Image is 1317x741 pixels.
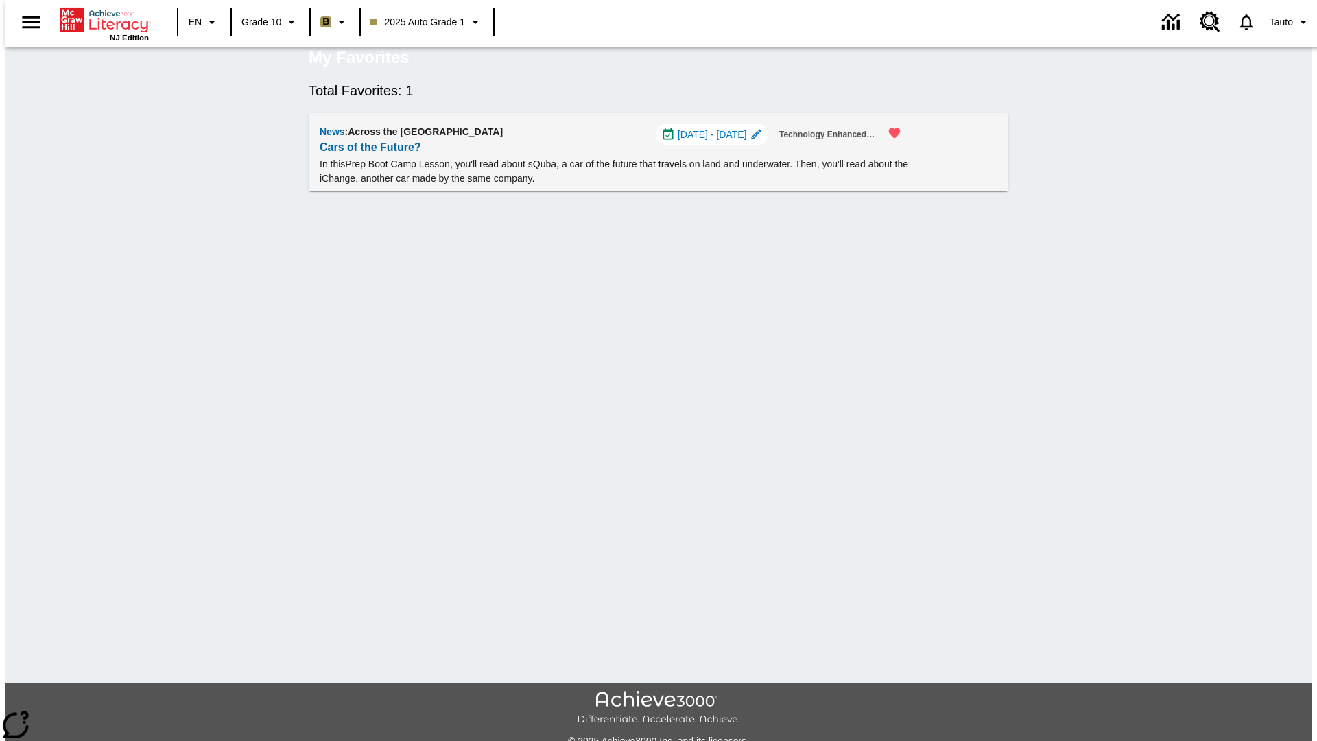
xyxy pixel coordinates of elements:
span: Technology Enhanced Item [779,128,877,142]
span: News [320,126,345,137]
testabrev: Prep Boot Camp Lesson, you'll read about sQuba, a car of the future that travels on land and unde... [320,158,908,184]
img: Achieve3000 Differentiate Accelerate Achieve [577,691,740,726]
span: B [322,13,329,30]
button: Remove from Favorites [879,118,910,148]
a: Cars of the Future? [320,138,421,157]
h6: Total Favorites: 1 [309,80,1008,102]
span: [DATE] - [DATE] [678,128,747,142]
div: Home [60,5,149,42]
span: 2025 Auto Grade 1 [370,15,465,30]
span: Tauto [1270,15,1293,30]
h5: My Favorites [309,47,410,69]
p: In this [320,157,910,186]
span: : Across the [GEOGRAPHIC_DATA] [345,126,503,137]
a: Data Center [1154,3,1191,41]
span: EN [189,15,202,30]
button: Grade: Grade 10, Select a grade [236,10,305,34]
div: Jul 01 - Aug 01 Choose Dates [656,123,768,145]
span: Grade 10 [241,15,281,30]
button: Profile/Settings [1264,10,1317,34]
button: Language: EN, Select a language [182,10,226,34]
button: Class: 2025 Auto Grade 1, Select your class [365,10,489,34]
a: Resource Center, Will open in new tab [1191,3,1229,40]
span: NJ Edition [110,34,149,42]
button: Technology Enhanced Item [774,123,882,146]
button: Open side menu [11,2,51,43]
a: Home [60,6,149,34]
a: Notifications [1229,4,1264,40]
button: Boost Class color is light brown. Change class color [315,10,355,34]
